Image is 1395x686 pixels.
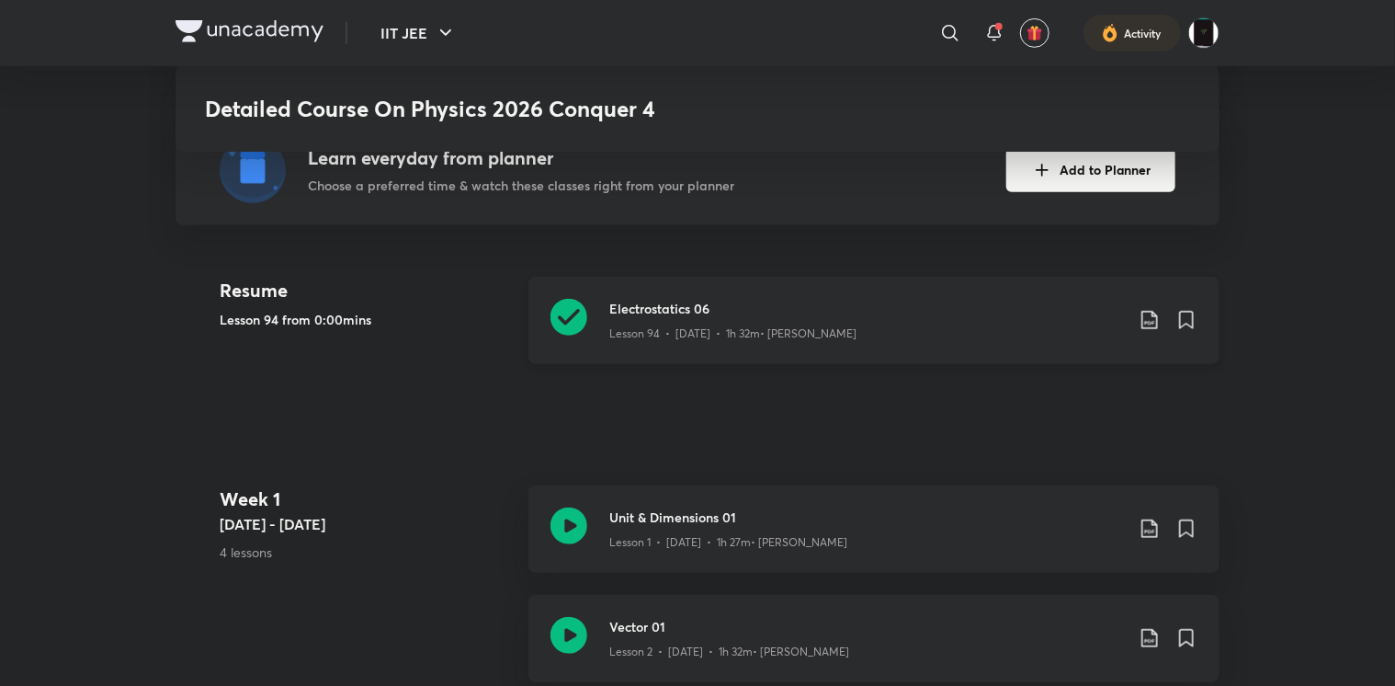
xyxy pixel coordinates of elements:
[308,144,734,172] h4: Learn everyday from planner
[369,15,468,51] button: IIT JEE
[205,96,924,122] h3: Detailed Course On Physics 2026 Conquer 4
[609,534,847,551] p: Lesson 1 • [DATE] • 1h 27m • [PERSON_NAME]
[220,277,514,304] h4: Resume
[609,644,849,660] p: Lesson 2 • [DATE] • 1h 32m • [PERSON_NAME]
[609,326,856,342] p: Lesson 94 • [DATE] • 1h 32m • [PERSON_NAME]
[528,486,1219,595] a: Unit & Dimensions 01Lesson 1 • [DATE] • 1h 27m• [PERSON_NAME]
[1102,22,1118,44] img: activity
[220,513,514,535] h5: [DATE] - [DATE]
[308,176,734,195] p: Choose a preferred time & watch these classes right from your planner
[609,617,1124,636] h3: Vector 01
[609,508,1124,527] h3: Unit & Dimensions 01
[176,20,323,47] a: Company Logo
[176,20,323,42] img: Company Logo
[609,299,1124,318] h3: Electrostatics 06
[1026,25,1043,41] img: avatar
[220,543,514,562] p: 4 lessons
[220,486,514,513] h4: Week 1
[1006,148,1175,192] button: Add to Planner
[1020,18,1049,48] button: avatar
[1188,17,1219,49] img: Anurag Agarwal
[528,277,1219,386] a: Electrostatics 06Lesson 94 • [DATE] • 1h 32m• [PERSON_NAME]
[220,310,514,329] h5: Lesson 94 from 0:00mins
